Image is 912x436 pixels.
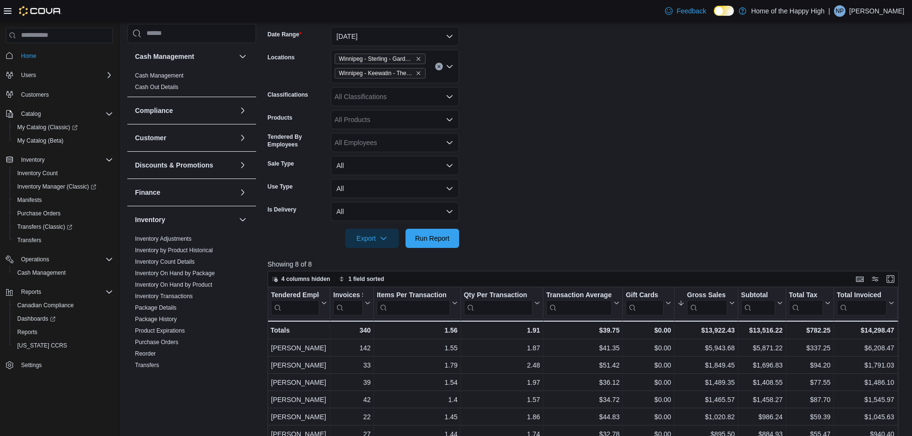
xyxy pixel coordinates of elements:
div: 340 [333,324,371,336]
span: 4 columns hidden [281,275,330,283]
span: Canadian Compliance [13,300,113,311]
button: Reports [17,286,45,298]
button: Export [345,229,399,248]
div: $0.00 [626,324,671,336]
span: Product Expirations [135,327,185,335]
button: Gift Cards [626,291,671,315]
button: Purchase Orders [10,207,117,220]
button: Catalog [17,108,45,120]
button: Cash Management [135,52,235,61]
a: Cash Out Details [135,84,179,90]
label: Classifications [268,91,308,99]
button: Users [17,69,40,81]
button: Compliance [135,106,235,115]
button: 4 columns hidden [268,273,334,285]
span: Transfers [135,361,159,369]
button: Cash Management [237,51,248,62]
span: Inventory [17,154,113,166]
span: Cash Out Details [135,83,179,91]
a: Inventory by Product Historical [135,247,213,254]
label: Use Type [268,183,293,190]
div: Nikki Patel [834,5,845,17]
span: My Catalog (Classic) [13,122,113,133]
div: $1,408.55 [741,377,783,388]
h3: Inventory [135,215,165,224]
button: Open list of options [446,63,453,70]
span: Winnipeg - Keewatin - The Joint [339,68,414,78]
a: Settings [17,359,45,371]
button: Inventory [135,215,235,224]
button: Discounts & Promotions [135,160,235,170]
button: Transfers [10,234,117,247]
button: Open list of options [446,116,453,123]
a: Inventory Count [13,168,62,179]
div: Transaction Average [546,291,612,315]
button: Operations [17,254,53,265]
h3: Cash Management [135,52,194,61]
span: Winnipeg - Sterling - Garden Variety [335,54,426,64]
a: Customers [17,89,53,101]
div: Gross Sales [687,291,727,315]
div: $0.00 [626,359,671,371]
div: $6,208.47 [837,342,894,354]
div: Qty Per Transaction [464,291,532,300]
a: Inventory On Hand by Package [135,270,215,277]
button: Finance [237,187,248,198]
span: My Catalog (Beta) [17,137,64,145]
button: 1 field sorted [335,273,388,285]
button: Users [2,68,117,82]
div: $1,696.83 [741,359,783,371]
button: Inventory [2,153,117,167]
span: Inventory Manager (Classic) [17,183,96,190]
span: Inventory Count [13,168,113,179]
div: [PERSON_NAME] [271,377,327,388]
div: $36.12 [546,377,619,388]
button: [US_STATE] CCRS [10,339,117,352]
div: 1.45 [377,411,458,423]
a: Cash Management [135,72,183,79]
button: Remove Winnipeg - Keewatin - The Joint from selection in this group [416,70,421,76]
a: Transfers (Classic) [13,221,76,233]
h3: Compliance [135,106,173,115]
label: Products [268,114,293,122]
div: $1,465.57 [677,394,735,405]
a: Inventory Manager (Classic) [13,181,100,192]
div: Invoices Sold [333,291,363,315]
div: $94.20 [789,359,831,371]
span: Transfers [13,235,113,246]
span: Settings [17,359,113,371]
span: My Catalog (Beta) [13,135,113,146]
div: Items Per Transaction [377,291,450,300]
a: Cash Management [13,267,69,279]
button: My Catalog (Beta) [10,134,117,147]
span: Reports [21,288,41,296]
span: Home [21,52,36,60]
span: Operations [21,256,49,263]
div: 1.4 [377,394,458,405]
div: Subtotal [741,291,775,315]
input: Dark Mode [714,6,734,16]
div: $986.24 [741,411,783,423]
a: Product Expirations [135,327,185,334]
button: Inventory [17,154,48,166]
button: Total Tax [789,291,831,315]
a: Dashboards [13,313,59,324]
span: Washington CCRS [13,340,113,351]
button: Canadian Compliance [10,299,117,312]
div: $0.00 [626,377,671,388]
div: $1,020.82 [677,411,735,423]
div: 1.86 [464,411,540,423]
span: Dashboards [17,315,56,323]
button: Items Per Transaction [377,291,458,315]
div: $1,849.45 [677,359,735,371]
span: Home [17,50,113,62]
span: Run Report [415,234,450,243]
span: Reports [17,328,37,336]
div: Inventory [127,233,256,375]
span: Catalog [17,108,113,120]
span: Canadian Compliance [17,302,74,309]
div: Total Tax [789,291,823,300]
div: 1.79 [377,359,458,371]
